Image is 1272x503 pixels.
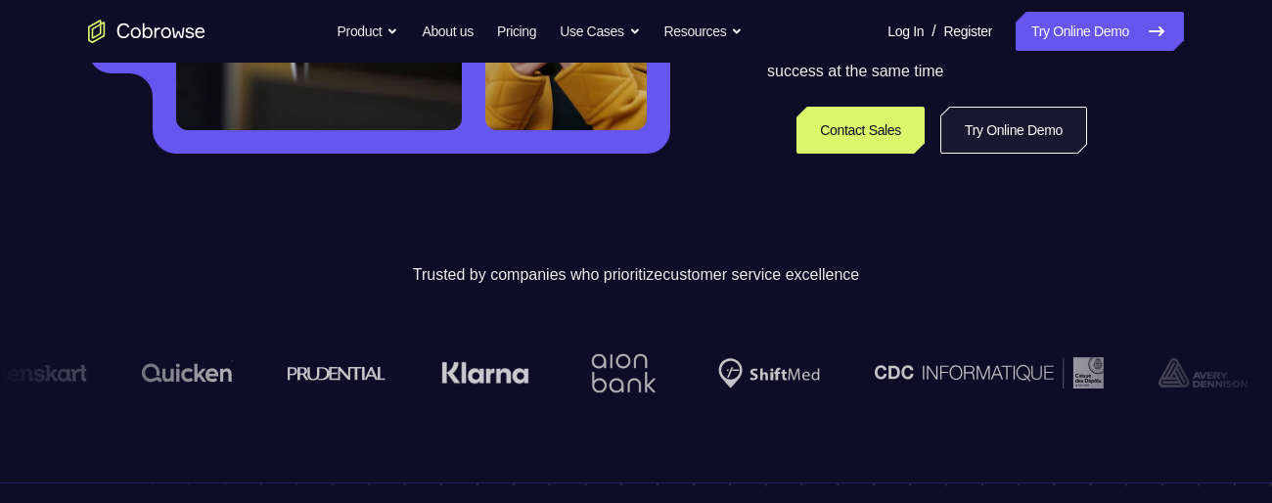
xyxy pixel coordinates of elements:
[88,20,205,43] a: Go to the home page
[560,12,640,51] button: Use Cases
[699,358,800,389] img: Shiftmed
[664,12,744,51] button: Resources
[940,107,1087,154] a: Try Online Demo
[662,266,859,283] span: customer service excellence
[1016,12,1184,51] a: Try Online Demo
[796,107,925,154] a: Contact Sales
[422,361,510,385] img: Klarna
[565,334,644,413] img: Aion Bank
[422,12,473,51] a: About us
[338,12,399,51] button: Product
[497,12,536,51] a: Pricing
[855,357,1084,388] img: CDC Informatique
[268,365,367,381] img: prudential
[887,12,924,51] a: Log In
[931,20,935,43] span: /
[944,12,992,51] a: Register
